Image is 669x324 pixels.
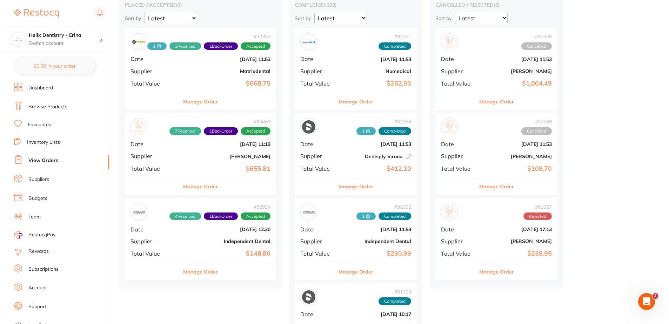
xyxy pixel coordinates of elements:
[482,227,552,232] b: [DATE] 17:13
[125,15,141,21] p: Sort by
[131,68,175,74] span: Supplier
[132,205,146,219] img: Independent Dental
[479,263,514,280] button: Manage Order
[131,141,175,147] span: Date
[521,42,552,50] span: Cancelled
[241,42,270,50] span: Accepted
[183,93,218,110] button: Manage Order
[14,9,59,18] img: Restocq Logo
[479,93,514,110] button: Manage Order
[27,139,60,146] a: Inventory Lists
[204,42,238,50] span: Back orders
[341,154,411,159] b: Dentsply Sirona
[300,68,335,74] span: Supplier
[28,157,58,164] a: View Orders
[28,214,41,221] a: Team
[181,238,270,244] b: Independent Dental
[28,284,47,291] a: Account
[181,154,270,159] b: [PERSON_NAME]
[295,2,417,8] h2: completed ( 163 )
[295,15,311,21] p: Sort by
[169,119,270,124] span: # 89453
[482,165,552,173] b: $108.70
[300,226,335,232] span: Date
[300,238,335,244] span: Supplier
[181,141,270,147] b: [DATE] 11:19
[339,93,373,110] button: Manage Order
[441,153,476,159] span: Supplier
[181,227,270,232] b: [DATE] 12:30
[125,2,276,8] h2: placed / accepted ( 3 )
[482,154,552,159] b: [PERSON_NAME]
[482,141,552,147] b: [DATE] 11:53
[441,250,476,257] span: Total Value
[379,34,411,39] span: # 92351
[653,293,658,299] span: 2
[482,250,552,257] b: $238.95
[28,195,47,202] a: Budgets
[300,166,335,172] span: Total Value
[125,28,276,110] div: Matrixdental#923521 2Received1BackOrderAcceptedDate[DATE] 11:53SupplierMatrixdentalTotal Value$66...
[147,34,270,39] span: # 92352
[28,103,67,110] a: Browse Products
[302,205,315,219] img: Independent Dental
[241,212,270,220] span: Accepted
[125,113,276,195] div: Henry Schein Halas#894537Received1BackOrderAcceptedDate[DATE] 11:19Supplier[PERSON_NAME]Total Val...
[131,238,175,244] span: Supplier
[29,40,100,47] p: Switch account
[169,42,201,50] span: Received
[339,263,373,280] button: Manage Order
[131,80,175,87] span: Total Value
[28,176,49,183] a: Suppliers
[183,263,218,280] button: Manage Order
[356,119,411,124] span: # 92354
[441,226,476,232] span: Date
[131,226,175,232] span: Date
[132,120,146,134] img: Henry Schein Halas
[131,250,175,257] span: Total Value
[14,5,59,21] a: Restocq Logo
[302,35,315,48] img: Numedical
[521,127,552,135] span: Cancelled
[482,68,552,74] b: [PERSON_NAME]
[341,311,411,317] b: [DATE] 10:17
[435,2,557,8] h2: cancelled / rejected ( 3 )
[379,42,411,50] span: Completed
[638,293,655,310] iframe: Intercom live chat
[341,238,411,244] b: Independent Dental
[181,80,270,87] b: $668.75
[341,165,411,173] b: $412.10
[132,35,146,48] img: Matrixdental
[181,165,270,173] b: $655.81
[341,68,411,74] b: Numedical
[443,35,456,48] img: Henry Schein Halas
[181,68,270,74] b: Matrixdental
[300,141,335,147] span: Date
[28,231,55,238] span: RestocqPay
[356,204,411,210] span: # 92353
[183,178,218,195] button: Manage Order
[441,141,476,147] span: Date
[441,80,476,87] span: Total Value
[302,120,315,134] img: Dentsply Sirona
[341,141,411,147] b: [DATE] 11:53
[435,15,451,21] p: Sort by
[14,58,95,74] button: $0.00 in your order
[521,34,552,39] span: # 92350
[356,212,376,220] span: Received
[28,85,53,92] a: Dashboard
[169,204,270,210] span: # 82934
[28,303,46,310] a: Support
[341,80,411,87] b: $262.03
[147,42,167,50] span: Received
[523,204,552,210] span: # 61027
[29,32,100,39] h4: Helix Dentistry - Erina
[14,231,22,239] img: RestocqPay
[341,56,411,62] b: [DATE] 11:53
[300,311,335,317] span: Date
[28,121,51,128] a: Favourites
[131,153,175,159] span: Supplier
[441,238,476,244] span: Supplier
[28,266,59,273] a: Subscriptions
[169,212,201,220] span: Received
